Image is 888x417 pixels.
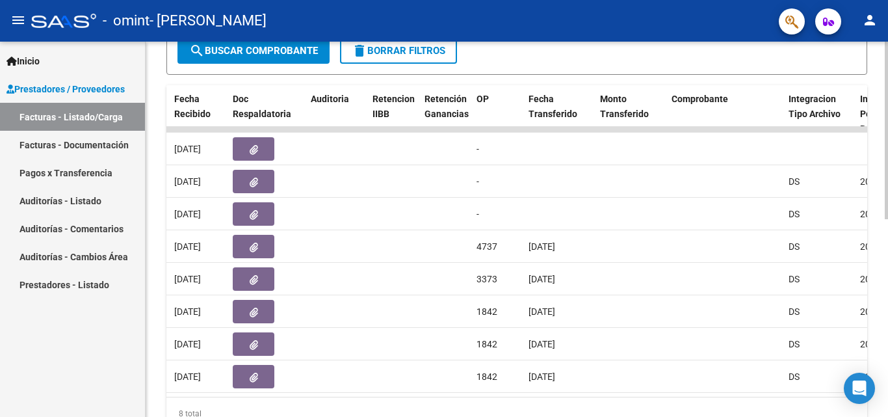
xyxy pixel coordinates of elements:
[477,241,497,252] span: 4737
[150,7,267,35] span: - [PERSON_NAME]
[352,43,367,59] mat-icon: delete
[174,339,201,349] span: [DATE]
[174,176,201,187] span: [DATE]
[789,306,800,317] span: DS
[477,339,497,349] span: 1842
[477,176,479,187] span: -
[789,274,800,284] span: DS
[477,94,489,104] span: OP
[789,371,800,382] span: DS
[10,12,26,28] mat-icon: menu
[372,94,415,119] span: Retencion IIBB
[477,274,497,284] span: 3373
[189,43,205,59] mat-icon: search
[174,209,201,219] span: [DATE]
[789,339,800,349] span: DS
[367,85,419,142] datatable-header-cell: Retencion IIBB
[419,85,471,142] datatable-header-cell: Retención Ganancias
[174,306,201,317] span: [DATE]
[174,241,201,252] span: [DATE]
[477,209,479,219] span: -
[529,306,555,317] span: [DATE]
[103,7,150,35] span: - omint
[529,94,577,119] span: Fecha Transferido
[595,85,666,142] datatable-header-cell: Monto Transferido
[477,144,479,154] span: -
[789,241,800,252] span: DS
[233,94,291,119] span: Doc Respaldatoria
[477,371,497,382] span: 1842
[529,339,555,349] span: [DATE]
[7,54,40,68] span: Inicio
[529,241,555,252] span: [DATE]
[174,94,211,119] span: Fecha Recibido
[228,85,306,142] datatable-header-cell: Doc Respaldatoria
[672,94,728,104] span: Comprobante
[789,176,800,187] span: DS
[424,94,469,119] span: Retención Ganancias
[862,12,878,28] mat-icon: person
[306,85,367,142] datatable-header-cell: Auditoria
[340,38,457,64] button: Borrar Filtros
[600,94,649,119] span: Monto Transferido
[177,38,330,64] button: Buscar Comprobante
[666,85,783,142] datatable-header-cell: Comprobante
[311,94,349,104] span: Auditoria
[783,85,855,142] datatable-header-cell: Integracion Tipo Archivo
[174,274,201,284] span: [DATE]
[174,371,201,382] span: [DATE]
[844,373,875,404] div: Open Intercom Messenger
[477,306,497,317] span: 1842
[189,45,318,57] span: Buscar Comprobante
[7,82,125,96] span: Prestadores / Proveedores
[789,94,841,119] span: Integracion Tipo Archivo
[174,144,201,154] span: [DATE]
[529,274,555,284] span: [DATE]
[523,85,595,142] datatable-header-cell: Fecha Transferido
[169,85,228,142] datatable-header-cell: Fecha Recibido
[529,371,555,382] span: [DATE]
[789,209,800,219] span: DS
[352,45,445,57] span: Borrar Filtros
[471,85,523,142] datatable-header-cell: OP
